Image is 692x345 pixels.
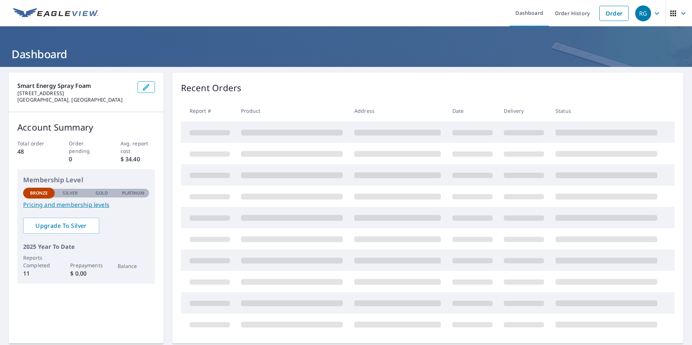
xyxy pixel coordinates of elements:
[23,175,149,185] p: Membership Level
[17,147,52,156] p: 48
[23,200,149,209] a: Pricing and membership levels
[235,100,349,122] th: Product
[96,190,108,196] p: Gold
[23,218,99,234] a: Upgrade To Silver
[23,254,55,269] p: Reports Completed
[17,121,155,134] p: Account Summary
[70,261,102,269] p: Prepayments
[17,90,132,97] p: [STREET_ADDRESS]
[635,5,651,21] div: RG
[69,155,103,163] p: 0
[181,100,236,122] th: Report #
[17,81,132,90] p: Smart Energy Spray Foam
[121,140,155,155] p: Avg. report cost
[17,97,132,103] p: [GEOGRAPHIC_DATA], [GEOGRAPHIC_DATA]
[118,262,149,270] p: Balance
[550,100,663,122] th: Status
[29,222,93,230] span: Upgrade To Silver
[30,190,48,196] p: Bronze
[17,140,52,147] p: Total order
[498,100,550,122] th: Delivery
[447,100,498,122] th: Date
[349,100,447,122] th: Address
[181,81,242,94] p: Recent Orders
[599,6,629,21] a: Order
[70,269,102,278] p: $ 0.00
[69,140,103,155] p: Order pending
[9,47,683,61] h1: Dashboard
[23,242,149,251] p: 2025 Year To Date
[13,8,98,19] img: EV Logo
[23,269,55,278] p: 11
[63,190,78,196] p: Silver
[122,190,145,196] p: Platinum
[121,155,155,163] p: $ 34.40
